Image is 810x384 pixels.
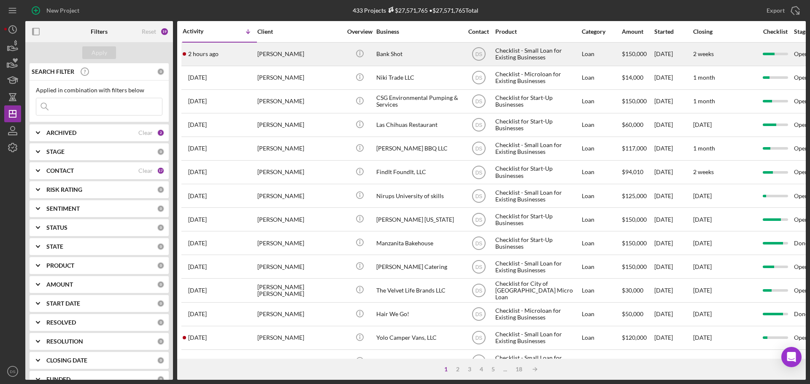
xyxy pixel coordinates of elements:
div: Niki Trade LLC [376,67,461,89]
div: [DATE] [654,327,692,349]
div: 3 [464,366,475,373]
text: DS [475,359,482,365]
time: 2025-07-22 21:30 [188,334,207,341]
div: [DATE] [654,137,692,160]
div: 0 [157,68,165,75]
div: Checklist for Start-Up Businesses [495,114,580,136]
div: Started [654,28,692,35]
div: Checklist - Microloan for Existing Businesses [495,303,580,325]
div: [PERSON_NAME] [257,232,342,254]
span: $125,000 [622,192,647,199]
div: [DATE] [654,350,692,373]
div: 0 [157,376,165,383]
div: Loan [582,350,621,373]
div: Loan [582,90,621,113]
text: DS [475,240,482,246]
time: 2025-07-24 22:58 [188,311,207,317]
div: $27,571,765 [386,7,428,14]
b: STATE [46,243,63,250]
div: Checklist - Small Loan for Existing Businesses [495,43,580,65]
time: 2025-08-21 04:05 [188,240,207,247]
time: [DATE] [693,334,712,341]
div: 18 [511,366,526,373]
div: Checklist for Start-Up Businesses [495,90,580,113]
div: 0 [157,243,165,250]
span: $117,000 [622,145,647,152]
b: ARCHIVED [46,129,76,136]
div: 0 [157,224,165,231]
div: [DATE] [654,161,692,183]
div: 19 [160,27,169,36]
div: 0 [157,205,165,212]
div: 0 [157,357,165,364]
div: [PERSON_NAME] [PERSON_NAME] [257,279,342,301]
text: DS [475,169,482,175]
time: [DATE] [693,121,712,128]
span: $150,000 [622,50,647,57]
text: DS [475,122,482,128]
text: DS [475,99,482,105]
time: 2025-09-24 21:23 [188,145,207,152]
div: Loan [582,279,621,301]
text: DS [475,193,482,199]
time: 2025-07-17 21:21 [188,358,207,365]
div: Apply [92,46,107,59]
div: 1 [440,366,452,373]
div: Loan [582,114,621,136]
b: PRODUCT [46,262,74,269]
time: 1 month [693,97,715,105]
div: [DATE] [654,43,692,65]
div: [PERSON_NAME] [257,303,342,325]
text: DS [475,75,482,81]
b: RESOLUTION [46,338,83,345]
div: ... [499,366,511,373]
div: [PERSON_NAME] BBQ LLC [376,137,461,160]
div: [DATE] [654,232,692,254]
div: FindIt FoundIt, LLC [376,161,461,183]
div: Loan [582,208,621,231]
div: [DATE] [654,90,692,113]
div: [PERSON_NAME]'s Food LLC [376,350,461,373]
div: 433 Projects • $27,571,765 Total [353,7,478,14]
div: Clear [138,167,153,174]
b: CONTACT [46,167,74,174]
div: [PERSON_NAME] [257,185,342,207]
time: 2025-07-26 01:15 [188,287,207,294]
span: $60,000 [622,121,643,128]
div: Client [257,28,342,35]
div: Yolo Camper Vans, LLC [376,327,461,349]
div: 0 [157,300,165,307]
div: Checklist for Start-Up Businesses [495,232,580,254]
div: Category [582,28,621,35]
button: Export [758,2,806,19]
time: 2025-10-06 20:51 [188,51,219,57]
span: $150,000 [622,216,647,223]
div: [PERSON_NAME] [257,161,342,183]
div: [PERSON_NAME] [257,350,342,373]
span: $150,000 [622,263,647,270]
div: The Velvet Life Brands LLC [376,279,461,301]
div: [PERSON_NAME] [257,114,342,136]
div: [DATE] [654,114,692,136]
div: Loan [582,232,621,254]
time: 2 weeks [693,168,714,175]
time: 2025-09-10 22:50 [188,216,207,223]
div: [PERSON_NAME] [257,327,342,349]
b: RISK RATING [46,186,82,193]
time: [DATE] [693,310,712,317]
div: Open Intercom Messenger [781,347,802,367]
time: 2025-10-02 02:55 [188,98,207,105]
span: $120,000 [622,334,647,341]
text: DS [10,369,15,374]
div: [PERSON_NAME] [US_STATE] [376,208,461,231]
time: 1 month [693,145,715,152]
div: $150,000 [622,232,653,254]
div: Activity [183,28,220,35]
div: Checklist for Start-Up Businesses [495,208,580,231]
div: Reset [142,28,156,35]
time: 2025-09-30 18:03 [188,121,207,128]
div: 5 [487,366,499,373]
div: Business [376,28,461,35]
div: Manzanita Bakehouse [376,232,461,254]
div: Checklist for Start-Up Businesses [495,161,580,183]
